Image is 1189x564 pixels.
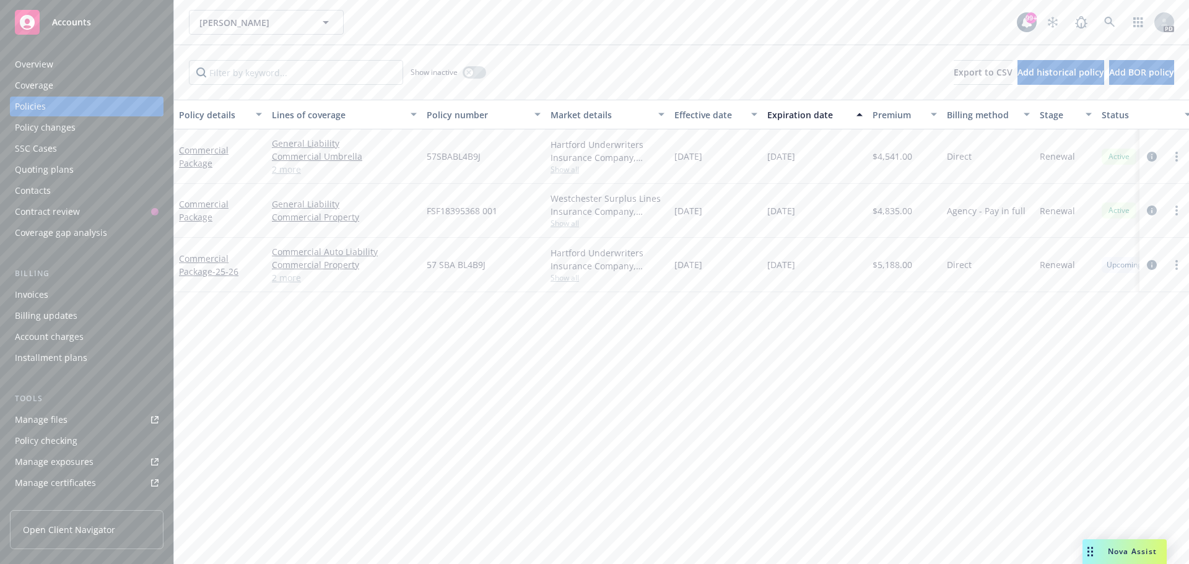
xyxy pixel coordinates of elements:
div: Premium [873,108,923,121]
span: Show all [551,164,664,175]
span: Export to CSV [954,66,1013,78]
button: Effective date [669,100,762,129]
div: Status [1102,108,1177,121]
a: General Liability [272,197,417,210]
a: Policy changes [10,118,163,137]
span: 57 SBA BL4B9J [427,258,486,271]
a: Commercial Package [179,253,238,277]
div: Billing [10,267,163,280]
div: Tools [10,393,163,405]
a: Commercial Package [179,198,229,223]
span: [DATE] [674,258,702,271]
button: Policy number [422,100,546,129]
a: Policies [10,97,163,116]
div: Billing updates [15,306,77,326]
button: Market details [546,100,669,129]
a: Contract review [10,202,163,222]
span: Show inactive [411,67,458,77]
span: Open Client Navigator [23,523,115,536]
div: Market details [551,108,651,121]
span: [PERSON_NAME] [199,16,307,29]
div: Coverage [15,76,53,95]
button: Premium [868,100,942,129]
span: Active [1107,151,1131,162]
span: $4,541.00 [873,150,912,163]
a: Installment plans [10,348,163,368]
div: Policy number [427,108,527,121]
button: Add historical policy [1017,60,1104,85]
div: Quoting plans [15,160,74,180]
span: [DATE] [767,204,795,217]
span: $4,835.00 [873,204,912,217]
span: 57SBABL4B9J [427,150,481,163]
a: Manage certificates [10,473,163,493]
a: Commercial Auto Liability [272,245,417,258]
div: Hartford Underwriters Insurance Company, Hartford Insurance Group [551,246,664,272]
a: more [1169,258,1184,272]
button: Nova Assist [1082,539,1167,564]
button: Lines of coverage [267,100,422,129]
button: Add BOR policy [1109,60,1174,85]
div: Billing method [947,108,1016,121]
a: Manage BORs [10,494,163,514]
div: Policy details [179,108,248,121]
a: circleInformation [1144,203,1159,218]
div: Manage certificates [15,473,96,493]
a: Switch app [1126,10,1151,35]
a: Policy checking [10,431,163,451]
a: Account charges [10,327,163,347]
button: Policy details [174,100,267,129]
div: Effective date [674,108,744,121]
a: Commercial Umbrella [272,150,417,163]
div: Manage files [15,410,68,430]
a: SSC Cases [10,139,163,158]
a: more [1169,203,1184,218]
span: Accounts [52,17,91,27]
a: Accounts [10,5,163,40]
span: Show all [551,272,664,283]
a: Search [1097,10,1122,35]
span: FSF18395368 001 [427,204,497,217]
button: Export to CSV [954,60,1013,85]
div: Manage BORs [15,494,73,514]
a: Commercial Property [272,210,417,223]
a: Stop snowing [1040,10,1065,35]
div: Contract review [15,202,80,222]
span: Upcoming [1107,259,1142,271]
div: Lines of coverage [272,108,403,121]
div: Overview [15,54,53,74]
a: Overview [10,54,163,74]
button: Expiration date [762,100,868,129]
span: Nova Assist [1108,546,1157,557]
div: Stage [1040,108,1078,121]
span: [DATE] [674,150,702,163]
span: Show all [551,218,664,228]
button: Billing method [942,100,1035,129]
div: Policies [15,97,46,116]
span: [DATE] [674,204,702,217]
div: Drag to move [1082,539,1098,564]
a: Quoting plans [10,160,163,180]
a: Manage exposures [10,452,163,472]
a: Commercial Property [272,258,417,271]
button: [PERSON_NAME] [189,10,344,35]
div: Policy changes [15,118,76,137]
a: Report a Bug [1069,10,1094,35]
span: Renewal [1040,258,1075,271]
div: Contacts [15,181,51,201]
span: $5,188.00 [873,258,912,271]
a: 2 more [272,271,417,284]
span: [DATE] [767,150,795,163]
span: Direct [947,150,972,163]
a: circleInformation [1144,258,1159,272]
a: Invoices [10,285,163,305]
div: Account charges [15,327,84,347]
span: Renewal [1040,150,1075,163]
span: Direct [947,258,972,271]
div: Hartford Underwriters Insurance Company, Hartford Insurance Group [551,138,664,164]
div: Expiration date [767,108,849,121]
a: Coverage gap analysis [10,223,163,243]
a: Contacts [10,181,163,201]
span: [DATE] [767,258,795,271]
